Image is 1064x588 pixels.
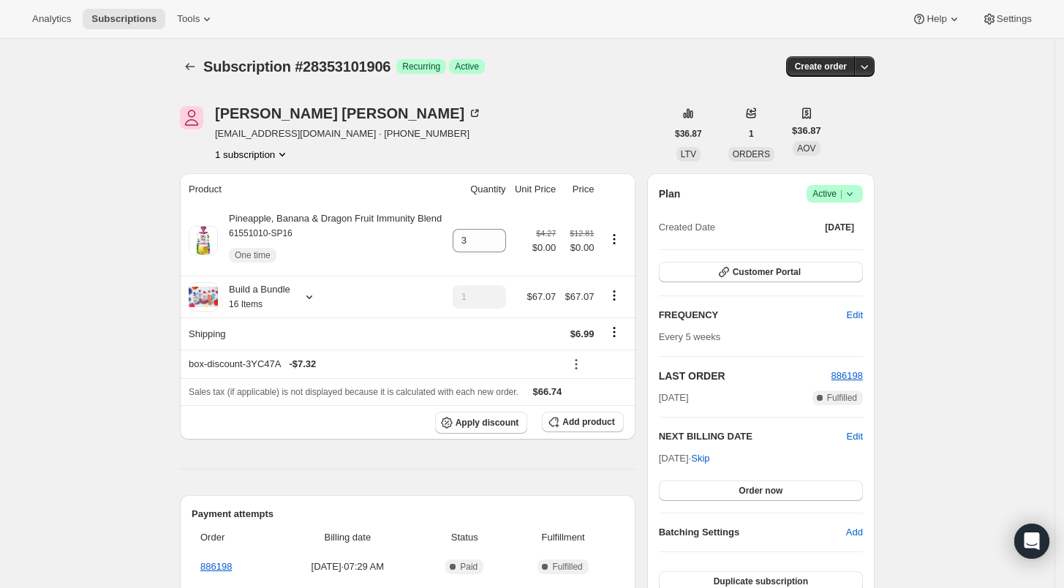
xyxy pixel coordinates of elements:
span: Add product [562,416,614,428]
div: Open Intercom Messenger [1014,524,1049,559]
h2: Payment attempts [192,507,624,521]
span: 1 [749,128,754,140]
div: box-discount-3YC47A [189,357,556,372]
h2: LAST ORDER [659,369,831,383]
span: Every 5 weeks [659,331,721,342]
span: Fulfilled [552,561,582,573]
span: Subscription #28353101906 [203,59,390,75]
div: Build a Bundle [218,282,290,312]
span: AOV [797,143,815,154]
button: Subscriptions [180,56,200,77]
span: $67.07 [527,291,556,302]
th: Order [192,521,273,554]
span: [DATE] · [659,453,710,464]
small: 16 Items [229,299,263,309]
button: Tools [168,9,223,29]
button: 886198 [831,369,863,383]
span: Add [846,525,863,540]
span: Create order [795,61,847,72]
div: Pineapple, Banana & Dragon Fruit Immunity Blend [218,211,442,270]
h2: FREQUENCY [659,308,847,323]
small: $4.27 [536,229,556,238]
div: [PERSON_NAME] [PERSON_NAME] [215,106,482,121]
button: Add product [542,412,623,432]
span: $6.99 [570,328,595,339]
span: $66.74 [533,386,562,397]
span: Help [927,13,946,25]
button: 1 [740,124,763,144]
small: 61551010-SP16 [229,228,293,238]
a: 886198 [831,370,863,381]
span: Active [455,61,479,72]
th: Unit Price [510,173,561,206]
span: Fulfillment [512,530,615,545]
span: Skip [691,451,709,466]
span: Customer Portal [733,266,801,278]
th: Quantity [448,173,510,206]
span: [DATE] [659,391,689,405]
span: Recurring [402,61,440,72]
button: [DATE] [816,217,863,238]
small: $12.81 [570,229,594,238]
span: Tools [177,13,200,25]
span: Apply discount [456,417,519,429]
button: Settings [973,9,1041,29]
span: [DATE] [825,222,854,233]
button: Subscriptions [83,9,165,29]
span: Sales tax (if applicable) is not displayed because it is calculated with each new order. [189,387,518,397]
button: Shipping actions [603,324,626,340]
button: Order now [659,480,863,501]
span: Fulfilled [827,392,857,404]
button: Help [903,9,970,29]
button: Add [837,521,872,544]
button: Apply discount [435,412,528,434]
button: $36.87 [666,124,711,144]
span: ORDERS [733,149,770,159]
span: $67.07 [565,291,595,302]
button: Product actions [603,287,626,304]
span: Jennifer Munoz [180,106,203,129]
span: [EMAIL_ADDRESS][DOMAIN_NAME] · [PHONE_NUMBER] [215,127,482,141]
button: Product actions [603,231,626,247]
span: Edit [847,308,863,323]
span: $0.00 [565,241,594,255]
span: Subscriptions [91,13,156,25]
span: Created Date [659,220,715,235]
span: Status [426,530,503,545]
span: One time [235,249,271,261]
button: Skip [682,447,718,470]
button: Create order [786,56,856,77]
button: Customer Portal [659,262,863,282]
th: Price [560,173,598,206]
button: Analytics [23,9,80,29]
span: LTV [681,149,696,159]
span: [DATE] · 07:29 AM [278,559,418,574]
span: $36.87 [675,128,702,140]
button: Edit [847,429,863,444]
h2: NEXT BILLING DATE [659,429,847,444]
span: Settings [997,13,1032,25]
span: $36.87 [792,124,821,138]
button: Edit [838,304,872,327]
th: Shipping [180,317,448,350]
span: Active [812,186,857,201]
span: Analytics [32,13,71,25]
h6: Batching Settings [659,525,846,540]
img: product img [189,226,218,255]
h2: Plan [659,186,681,201]
button: Product actions [215,147,290,162]
span: | [840,188,842,200]
span: $0.00 [532,241,556,255]
th: Product [180,173,448,206]
span: Billing date [278,530,418,545]
a: 886198 [200,561,232,572]
span: Paid [460,561,478,573]
span: Duplicate subscription [714,576,808,587]
span: - $7.32 [289,357,316,372]
span: Order now [739,485,782,497]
